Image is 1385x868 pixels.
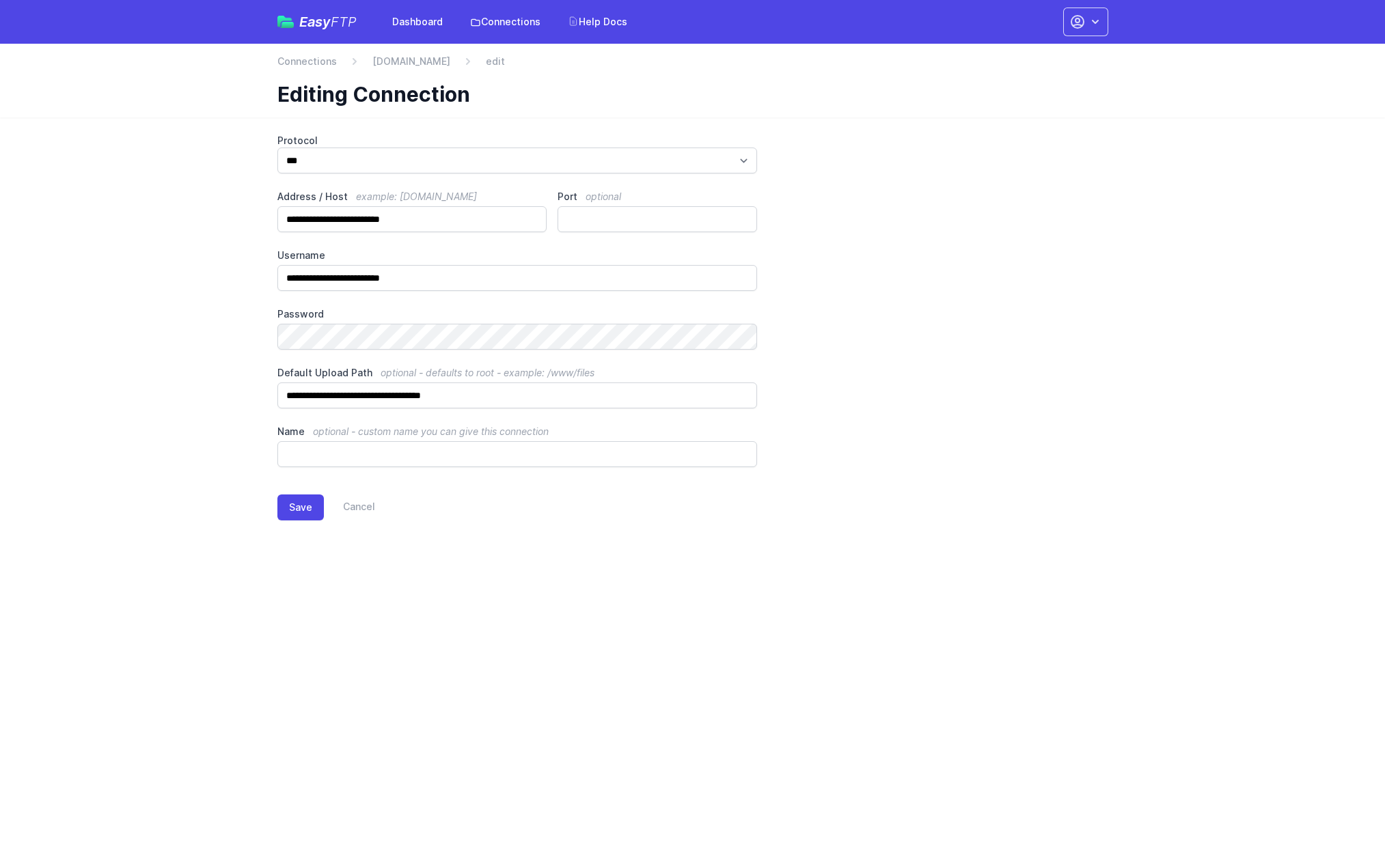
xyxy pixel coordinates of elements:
iframe: Drift Widget Chat Controller [1317,800,1369,852]
label: Name [277,425,758,438]
a: [DOMAIN_NAME] [372,55,450,68]
button: Save [277,494,324,520]
span: Easy [299,15,357,29]
label: Protocol [277,134,758,148]
span: edit [486,55,505,68]
span: optional - custom name you can give this connection [313,425,549,437]
a: Cancel [324,494,375,520]
span: example: [DOMAIN_NAME] [356,191,477,202]
label: Password [277,307,758,321]
img: easyftp_logo.png [277,16,294,28]
nav: Breadcrumb [277,55,1108,76]
span: FTP [331,14,357,30]
a: Connections [277,55,337,68]
label: Username [277,249,758,262]
a: Dashboard [384,10,451,34]
a: EasyFTP [277,15,357,29]
label: Address / Host [277,190,547,204]
h1: Editing Connection [277,82,1097,107]
a: Connections [462,10,549,34]
a: Help Docs [560,10,635,34]
span: optional - defaults to root - example: /www/files [381,367,594,378]
label: Port [558,190,757,204]
span: optional [586,191,621,202]
label: Default Upload Path [277,366,758,380]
